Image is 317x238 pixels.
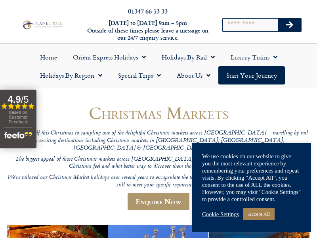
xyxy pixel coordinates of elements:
div: We use cookies on our website to give you the most relevant experience by remembering your prefer... [202,153,301,203]
a: Orient Express Holidays [65,48,154,66]
a: Enquire Now [128,193,189,210]
a: About Us [169,66,218,84]
img: Planet Rail Train Holidays Logo [21,19,63,30]
button: Search [278,19,301,31]
p: Treat yourself this Christmas to sampling one of the delightful Christmas markets across [GEOGRAP... [7,130,310,152]
a: Home [32,48,65,66]
a: Accept All [243,208,275,220]
a: Cookie Settings [202,211,239,218]
a: Luxury Trains [223,48,285,66]
p: We’ve tailored our Christmas Market holidays over several years to encapsulate the true spirit of... [7,174,310,189]
nav: Menu [4,48,313,84]
h1: Christmas Markets [7,104,310,122]
h6: [DATE] to [DATE] 9am – 5pm Outside of these times please leave a message on our 24/7 enquiry serv... [86,19,209,42]
a: Holidays by Rail [154,48,223,66]
a: 01347 66 53 33 [128,6,168,15]
a: Holidays by Region [32,66,110,84]
a: Special Trips [110,66,169,84]
a: Start your Journey [218,66,285,84]
p: The biggest appeal of these Christmas markets across [GEOGRAPHIC_DATA] is that they capture and c... [7,156,310,171]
